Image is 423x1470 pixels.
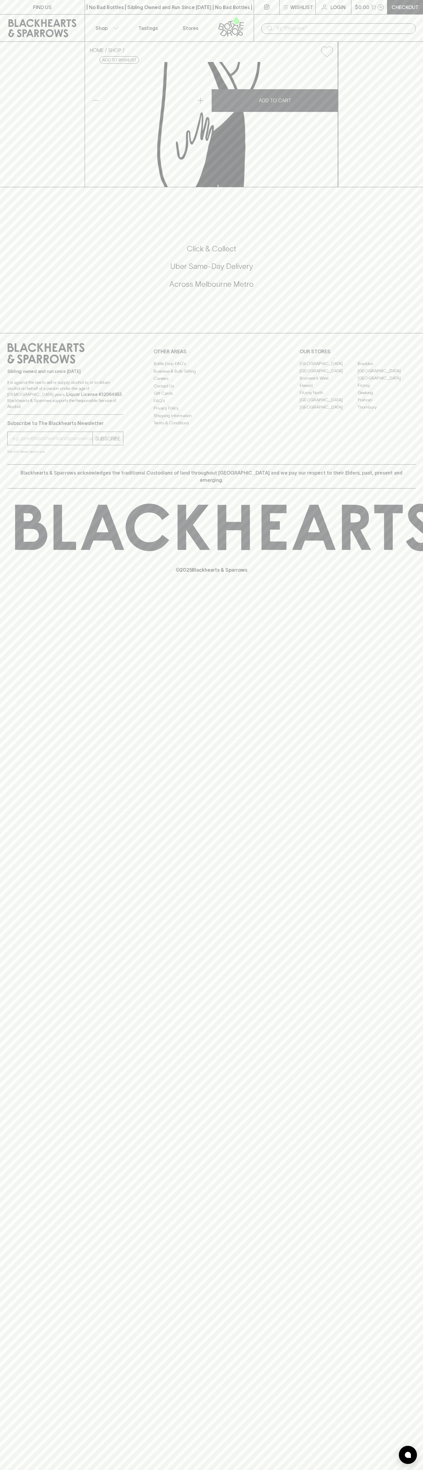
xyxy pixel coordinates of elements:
a: Contact Us [154,382,270,390]
a: SHOP [108,47,121,53]
strong: Liquor License #32064953 [66,392,122,397]
p: FIND US [33,4,52,11]
p: OTHER AREAS [154,348,270,355]
h5: Click & Collect [7,244,416,254]
a: Stores [169,15,212,41]
button: Add to wishlist [99,56,139,64]
input: e.g. jane@blackheartsandsparrows.com.au [12,434,93,443]
p: Checkout [392,4,419,11]
p: We will never spam you [7,449,123,455]
a: [GEOGRAPHIC_DATA] [358,374,416,382]
p: It is against the law to sell or supply alcohol to, or to obtain alcohol on behalf of a person un... [7,379,123,410]
input: Try "Pinot noir" [276,24,411,33]
a: HOME [90,47,104,53]
p: Shop [96,24,108,32]
p: Tastings [138,24,158,32]
img: Mount Zero Lemon & Thyme Mixed Olives Pouch 80g [85,62,338,187]
a: Shipping Information [154,412,270,419]
a: Privacy Policy [154,405,270,412]
a: [GEOGRAPHIC_DATA] [300,360,358,367]
a: Careers [154,375,270,382]
a: Prahran [358,396,416,403]
button: Shop [85,15,127,41]
a: Braddon [358,360,416,367]
a: [GEOGRAPHIC_DATA] [300,367,358,374]
p: 0 [379,5,382,9]
p: Blackhearts & Sparrows acknowledges the traditional Custodians of land throughout [GEOGRAPHIC_DAT... [12,469,411,484]
a: Fitzroy [358,382,416,389]
a: Bottle Drop FAQ's [154,360,270,367]
p: Sibling owned and run since [DATE] [7,368,123,374]
a: Tastings [127,15,169,41]
p: $0.00 [355,4,369,11]
h5: Across Melbourne Metro [7,279,416,289]
a: Geelong [358,389,416,396]
img: bubble-icon [405,1452,411,1458]
a: Fitzroy North [300,389,358,396]
a: Business & Bulk Gifting [154,367,270,375]
p: Login [330,4,346,11]
button: Add to wishlist [319,44,335,60]
p: Stores [183,24,198,32]
a: Brunswick West [300,374,358,382]
p: SUBSCRIBE [95,435,121,442]
p: Wishlist [290,4,313,11]
a: Thornbury [358,403,416,411]
a: Elwood [300,382,358,389]
div: Call to action block [7,220,416,321]
button: ADD TO CART [212,89,338,112]
a: [GEOGRAPHIC_DATA] [300,403,358,411]
h5: Uber Same-Day Delivery [7,261,416,271]
p: OUR STORES [300,348,416,355]
p: ADD TO CART [259,97,291,104]
a: [GEOGRAPHIC_DATA] [358,367,416,374]
button: SUBSCRIBE [93,432,123,445]
p: Subscribe to The Blackhearts Newsletter [7,420,123,427]
a: Gift Cards [154,390,270,397]
a: FAQ's [154,397,270,404]
a: [GEOGRAPHIC_DATA] [300,396,358,403]
a: Terms & Conditions [154,420,270,427]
